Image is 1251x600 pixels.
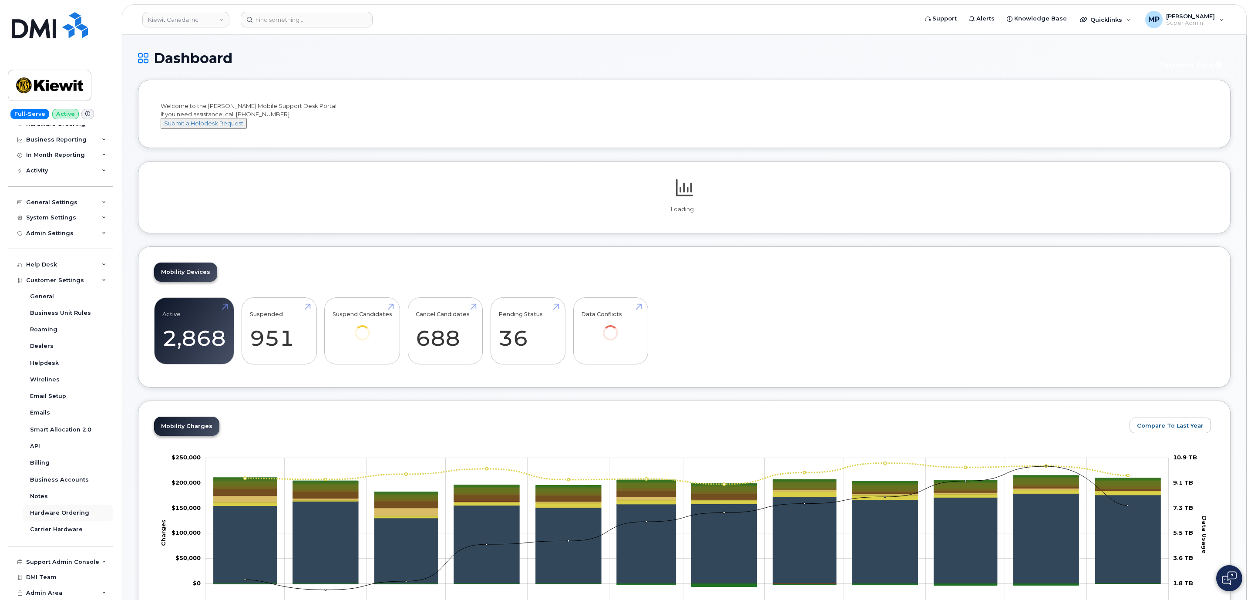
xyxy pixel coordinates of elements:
[213,584,1160,587] g: Credits
[138,51,1148,66] h1: Dashboard
[1201,516,1208,553] tspan: Data Usage
[172,454,201,461] tspan: $250,000
[213,490,1160,516] g: Data
[154,206,1214,213] p: Loading...
[162,302,226,360] a: Active 2,868
[1222,571,1237,585] img: Open chat
[213,490,1160,518] g: Roaming
[498,302,557,360] a: Pending Status 36
[172,529,201,536] g: $0
[1173,580,1193,587] tspan: 1.8 TB
[160,519,167,546] tspan: Charges
[154,417,219,436] a: Mobility Charges
[1130,418,1211,433] button: Compare To Last Year
[175,555,201,562] tspan: $50,000
[172,504,201,511] g: $0
[333,302,392,352] a: Suspend Candidates
[161,102,1208,129] div: Welcome to the [PERSON_NAME] Mobile Support Desk Portal If you need assistance, call [PHONE_NUMBER].
[1173,479,1193,486] tspan: 9.1 TB
[172,454,201,461] g: $0
[172,504,201,511] tspan: $150,000
[1173,555,1193,562] tspan: 3.6 TB
[172,479,201,486] g: $0
[172,479,201,486] tspan: $200,000
[416,302,474,360] a: Cancel Candidates 688
[1173,529,1193,536] tspan: 5.5 TB
[175,555,201,562] g: $0
[172,529,201,536] tspan: $100,000
[154,263,217,282] a: Mobility Devices
[161,118,247,129] button: Submit a Helpdesk Request
[1152,57,1231,73] button: Customer Card
[213,494,1160,584] g: Rate Plan
[1173,454,1197,461] tspan: 10.9 TB
[1173,504,1193,511] tspan: 7.3 TB
[193,580,201,587] tspan: $0
[250,302,309,360] a: Suspended 951
[213,489,1160,516] g: Cancellation
[1137,421,1204,430] span: Compare To Last Year
[161,120,247,127] a: Submit a Helpdesk Request
[581,302,640,352] a: Data Conflicts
